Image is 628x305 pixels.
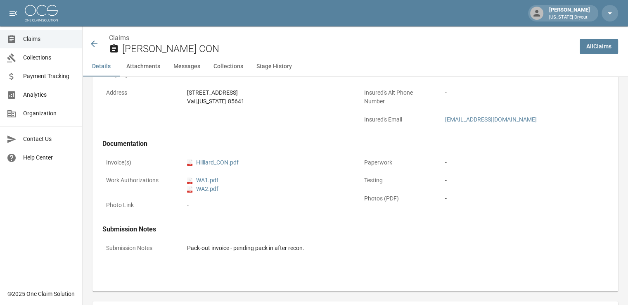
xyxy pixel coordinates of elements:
a: Claims [109,34,129,42]
span: Help Center [23,153,76,162]
button: Stage History [250,57,299,76]
button: Details [83,57,120,76]
button: Messages [167,57,207,76]
button: Collections [207,57,250,76]
span: Contact Us [23,135,76,143]
button: open drawer [5,5,21,21]
span: Collections [23,53,76,62]
p: Insured's Email [360,112,435,128]
span: Organization [23,109,76,118]
div: anchor tabs [83,57,628,76]
p: Photo Link [102,197,177,213]
div: - [187,201,347,210]
a: pdfHilliard_CON.pdf [187,158,239,167]
p: Address [102,85,177,101]
span: Payment Tracking [23,72,76,81]
p: Submission Notes [102,240,177,256]
div: [STREET_ADDRESS] [187,88,347,97]
h4: Documentation [102,140,608,148]
a: pdfWA2.pdf [187,185,218,193]
nav: breadcrumb [109,33,573,43]
h2: [PERSON_NAME] CON [122,43,573,55]
p: [US_STATE] Dryout [549,14,590,21]
div: [PERSON_NAME] [546,6,593,21]
div: - [445,88,605,97]
p: Paperwork [360,155,435,171]
button: Attachments [120,57,167,76]
div: Vail , [US_STATE] 85641 [187,97,347,106]
span: Analytics [23,91,76,99]
a: AllClaims [580,39,618,54]
div: © 2025 One Claim Solution [7,290,75,298]
img: ocs-logo-white-transparent.png [25,5,58,21]
p: Work Authorizations [102,172,177,188]
p: Photos (PDF) [360,191,435,207]
div: - [445,158,605,167]
a: [EMAIL_ADDRESS][DOMAIN_NAME] [445,116,537,123]
p: Insured's Alt Phone Number [360,85,435,110]
div: - [445,194,605,203]
a: pdfWA1.pdf [187,176,218,185]
div: - [445,176,605,185]
h4: Submission Notes [102,225,608,234]
p: Testing [360,172,435,188]
div: Pack-out invoice - pending pack in after recon. [187,244,604,253]
p: Invoice(s) [102,155,177,171]
span: Claims [23,35,76,43]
